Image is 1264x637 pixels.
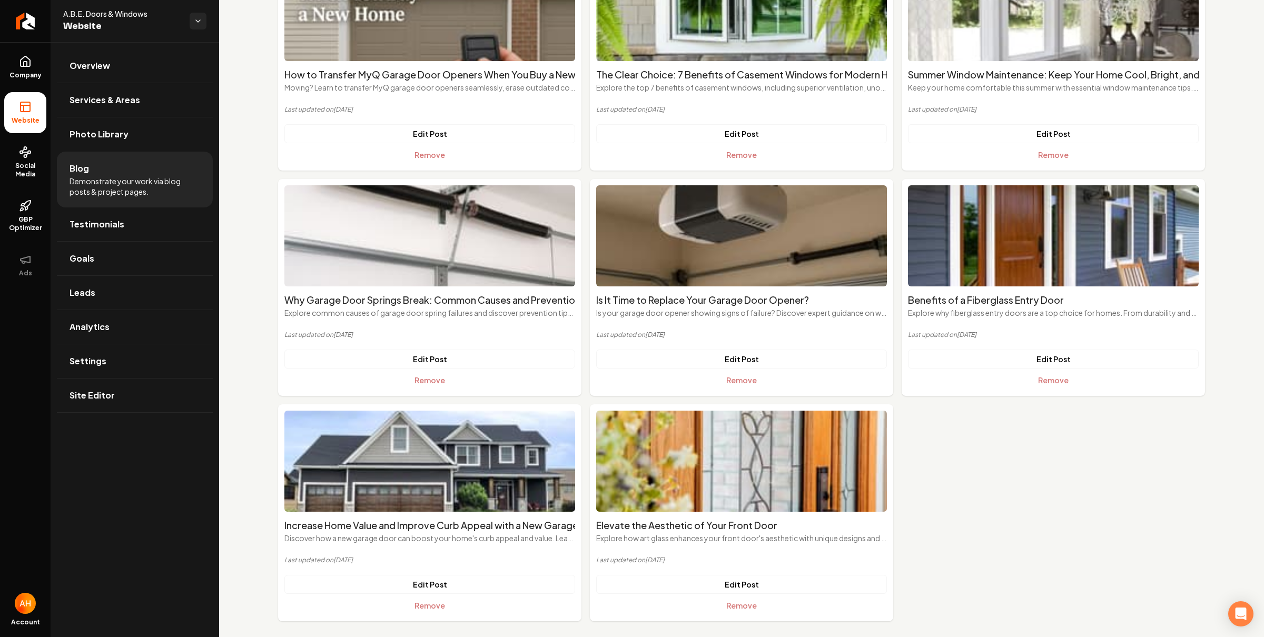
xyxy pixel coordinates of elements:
[284,293,575,307] h2: Why Garage Door Springs Break: Common Causes and Prevention Tips
[57,379,213,412] a: Site Editor
[284,596,575,615] button: Remove
[16,13,35,29] img: Rebolt Logo
[596,185,887,286] img: Is It Time to Replace Your Garage Door Opener?'s featured image
[284,105,575,114] p: Last updated on [DATE]
[4,191,46,241] a: GBP Optimizer
[284,411,575,512] img: Increase Home Value and Improve Curb Appeal with a New Garage Door's featured image
[908,124,1199,143] a: Edit Post
[908,293,1199,307] h2: Benefits of a Fiberglass Entry Door
[70,355,106,367] span: Settings
[596,556,887,564] p: Last updated on [DATE]
[7,116,44,125] span: Website
[4,162,46,178] span: Social Media
[908,307,1199,318] p: Explore why fiberglass entry doors are a top choice for homes. From durability and energy efficie...
[596,596,887,615] button: Remove
[70,252,94,265] span: Goals
[70,176,200,197] span: Demonstrate your work via blog posts & project pages.
[70,162,89,175] span: Blog
[4,47,46,88] a: Company
[15,593,36,614] button: Open user button
[284,67,575,82] h2: How to Transfer MyQ Garage Door Openers When You Buy a New Home
[57,207,213,241] a: Testimonials
[596,293,887,307] h2: Is It Time to Replace Your Garage Door Opener?
[908,371,1199,390] button: Remove
[15,593,36,614] img: Anthony Hurgoi
[596,331,887,339] p: Last updated on [DATE]
[596,67,887,82] h2: The Clear Choice: 7 Benefits of Casement Windows for Modern Homes
[596,518,887,533] h2: Elevate the Aesthetic of Your Front Door
[284,533,575,543] p: Discover how a new garage door can boost your home's curb appeal and value. Learn style tips and ...
[908,105,1199,114] p: Last updated on [DATE]
[596,105,887,114] p: Last updated on [DATE]
[908,145,1199,164] button: Remove
[284,350,575,369] a: Edit Post
[596,371,887,390] button: Remove
[284,575,575,594] a: Edit Post
[284,124,575,143] a: Edit Post
[596,350,887,369] a: Edit Post
[596,124,887,143] a: Edit Post
[908,350,1199,369] a: Edit Post
[4,245,46,286] button: Ads
[4,137,46,187] a: Social Media
[596,307,887,318] p: Is your garage door opener showing signs of failure? Discover expert guidance on when to replace ...
[5,71,46,79] span: Company
[57,49,213,83] a: Overview
[11,618,40,626] span: Account
[57,310,213,344] a: Analytics
[596,145,887,164] button: Remove
[70,128,129,141] span: Photo Library
[57,83,213,117] a: Services & Areas
[284,145,575,164] button: Remove
[1228,601,1253,626] div: Open Intercom Messenger
[70,286,95,299] span: Leads
[908,82,1199,93] p: Keep your home comfortable this summer with essential window maintenance tips. Clean, inspect, an...
[57,242,213,275] a: Goals
[284,82,575,93] p: Moving? Learn to transfer MyQ garage door openers seamlessly, erase outdated connections, and set...
[596,533,887,543] p: Explore how art glass enhances your front door's aesthetic with unique designs and light control,...
[908,331,1199,339] p: Last updated on [DATE]
[70,218,124,231] span: Testimonials
[57,344,213,378] a: Settings
[4,215,46,232] span: GBP Optimizer
[596,411,887,512] img: Elevate the Aesthetic of Your Front Door's featured image
[63,19,181,34] span: Website
[57,276,213,310] a: Leads
[284,518,575,533] h2: Increase Home Value and Improve Curb Appeal with a New Garage Door
[70,94,140,106] span: Services & Areas
[57,117,213,151] a: Photo Library
[908,67,1199,82] h2: Summer Window Maintenance: Keep Your Home Cool, Bright, and Efficient
[284,307,575,318] p: Explore common causes of garage door spring failures and discover prevention tips to maintain fun...
[284,556,575,564] p: Last updated on [DATE]
[284,331,575,339] p: Last updated on [DATE]
[70,321,110,333] span: Analytics
[908,185,1199,286] img: Benefits of a Fiberglass Entry Door's featured image
[70,59,110,72] span: Overview
[63,8,181,19] span: A.B.E. Doors & Windows
[284,371,575,390] button: Remove
[70,389,115,402] span: Site Editor
[596,82,887,93] p: Explore the top 7 benefits of casement windows, including superior ventilation, unobstructed view...
[15,269,36,277] span: Ads
[596,575,887,594] a: Edit Post
[284,185,575,286] img: Why Garage Door Springs Break: Common Causes and Prevention Tips's featured image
